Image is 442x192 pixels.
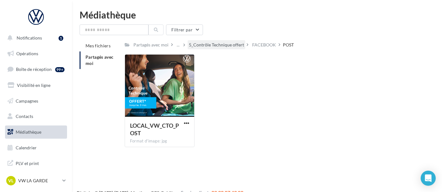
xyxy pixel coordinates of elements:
[4,125,68,139] a: Médiathèque
[59,36,63,41] div: 1
[86,43,111,48] span: Mes fichiers
[175,40,181,49] div: ...
[4,157,68,175] a: PLV et print personnalisable
[16,114,33,119] span: Contacts
[166,24,203,35] button: Filtrer par
[4,110,68,123] a: Contacts
[4,62,68,76] a: Boîte de réception99+
[17,83,50,88] span: Visibilité en ligne
[189,42,244,48] div: 5_Contrôle Technique offert
[4,79,68,92] a: Visibilité en ligne
[16,159,65,173] span: PLV et print personnalisable
[252,42,276,48] div: FACEBOOK
[421,171,436,186] div: Open Intercom Messenger
[16,145,37,150] span: Calendrier
[5,175,67,187] a: VL VW LA GARDE
[283,42,294,48] div: POST
[130,138,189,144] div: Format d'image: jpg
[86,54,114,66] span: Partagés avec moi
[55,67,65,72] div: 99+
[133,42,169,48] div: Partagés avec moi
[4,141,68,154] a: Calendrier
[18,178,60,184] p: VW LA GARDE
[16,51,38,56] span: Opérations
[16,98,38,103] span: Campagnes
[130,122,179,136] span: LOCAL_VW_CTO_POST
[4,31,66,45] button: Notifications 1
[4,94,68,108] a: Campagnes
[17,35,42,40] span: Notifications
[80,10,434,19] div: Médiathèque
[16,129,41,135] span: Médiathèque
[8,178,14,184] span: VL
[4,47,68,60] a: Opérations
[16,67,52,72] span: Boîte de réception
